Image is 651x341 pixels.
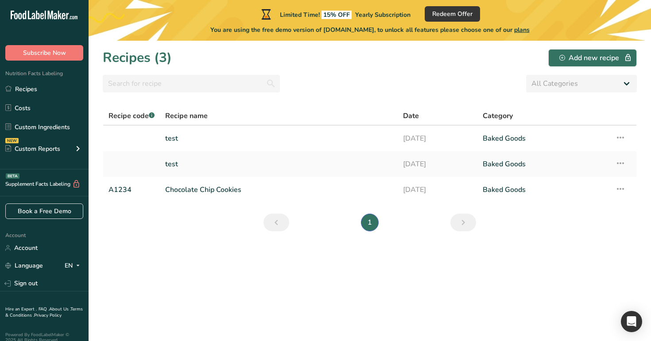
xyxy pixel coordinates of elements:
span: Recipe name [165,111,208,121]
a: test [165,155,392,173]
div: NEW [5,138,19,143]
a: test [165,129,392,148]
a: Baked Goods [483,180,604,199]
button: Subscribe Now [5,45,83,61]
a: About Us . [49,306,70,312]
a: [DATE] [403,180,472,199]
a: Chocolate Chip Cookies [165,180,392,199]
a: Language [5,258,43,273]
button: Redeem Offer [425,6,480,22]
input: Search for recipe [103,75,280,92]
div: EN [65,261,83,271]
span: You are using the free demo version of [DOMAIN_NAME], to unlock all features please choose one of... [210,25,530,34]
h1: Recipes (3) [103,48,172,68]
span: Yearly Subscription [355,11,411,19]
a: Book a Free Demo [5,203,83,219]
div: Open Intercom Messenger [621,311,642,332]
a: Previous page [263,214,289,231]
div: Custom Reports [5,144,60,153]
div: BETA [6,173,19,179]
span: plans [514,26,530,34]
div: Limited Time! [260,9,411,19]
a: Hire an Expert . [5,306,37,312]
a: [DATE] [403,155,472,173]
span: Recipe code [108,111,155,121]
a: Privacy Policy [34,312,62,318]
a: A1234 [108,180,155,199]
span: 15% OFF [322,11,352,19]
div: Add new recipe [559,53,626,63]
button: Add new recipe [548,49,637,67]
span: Redeem Offer [432,9,473,19]
a: [DATE] [403,129,472,148]
a: FAQ . [39,306,49,312]
span: Category [483,111,513,121]
a: Baked Goods [483,155,604,173]
span: Subscribe Now [23,48,66,57]
a: Baked Goods [483,129,604,148]
a: Terms & Conditions . [5,306,83,318]
a: Next page [450,214,476,231]
span: Date [403,111,419,121]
